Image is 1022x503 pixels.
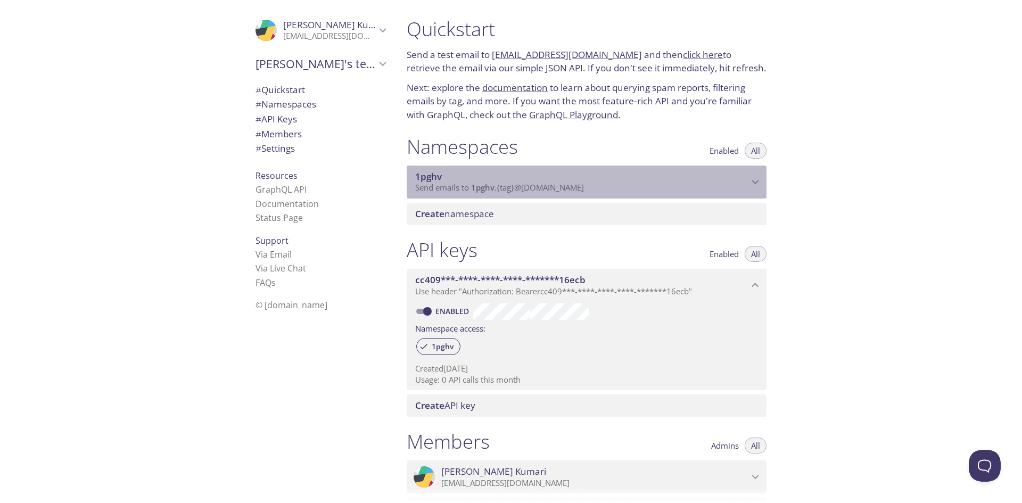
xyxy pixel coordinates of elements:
div: Create namespace [407,203,767,225]
h1: API keys [407,238,477,262]
a: Status Page [256,212,303,224]
span: Members [256,128,302,140]
h1: Namespaces [407,135,518,159]
span: # [256,128,261,140]
span: # [256,142,261,154]
span: Support [256,235,289,246]
button: Admins [705,438,745,453]
span: API Keys [256,113,297,125]
p: Usage: 0 API calls this month [415,374,758,385]
a: GraphQL Playground [529,109,618,121]
div: Shalinee Kumari [247,13,394,48]
div: Namespaces [247,97,394,112]
button: All [745,438,767,453]
p: Send a test email to and then to retrieve the email via our simple JSON API. If you don't see it ... [407,48,767,75]
div: 1pghv namespace [407,166,767,199]
div: Quickstart [247,83,394,97]
button: All [745,246,767,262]
div: Shalinee's team [247,50,394,78]
span: namespace [415,208,494,220]
div: Members [247,127,394,142]
span: Create [415,208,444,220]
p: [EMAIL_ADDRESS][DOMAIN_NAME] [441,478,748,489]
iframe: Help Scout Beacon - Open [969,450,1001,482]
span: [PERSON_NAME] Kumari [283,19,388,31]
span: © [DOMAIN_NAME] [256,299,327,311]
p: Next: explore the to learn about querying spam reports, filtering emails by tag, and more. If you... [407,81,767,122]
div: API Keys [247,112,394,127]
a: click here [683,48,723,61]
span: Settings [256,142,295,154]
a: GraphQL API [256,184,307,195]
h1: Quickstart [407,17,767,41]
a: Via Live Chat [256,262,306,274]
div: Shalinee Kumari [407,460,767,493]
a: Enabled [434,306,473,316]
span: s [271,277,276,288]
button: Enabled [703,246,745,262]
div: Create API Key [407,394,767,417]
p: Created [DATE] [415,363,758,374]
div: Team Settings [247,141,394,156]
label: Namespace access: [415,320,485,335]
span: [PERSON_NAME]'s team [256,56,376,71]
button: All [745,143,767,159]
div: 1pghv [416,338,460,355]
span: Namespaces [256,98,316,110]
p: [EMAIL_ADDRESS][DOMAIN_NAME] [283,31,376,42]
a: Documentation [256,198,319,210]
span: Create [415,399,444,411]
span: 1pghv [425,342,460,351]
span: # [256,84,261,96]
span: Resources [256,170,298,182]
span: 1pghv [471,182,494,193]
span: API key [415,399,475,411]
a: FAQ [256,277,276,288]
button: Enabled [703,143,745,159]
span: # [256,113,261,125]
a: Via Email [256,249,292,260]
span: 1pghv [415,170,442,183]
span: # [256,98,261,110]
span: Send emails to . {tag} @[DOMAIN_NAME] [415,182,584,193]
span: Quickstart [256,84,305,96]
a: documentation [482,81,548,94]
h1: Members [407,430,490,453]
a: [EMAIL_ADDRESS][DOMAIN_NAME] [492,48,642,61]
span: [PERSON_NAME] Kumari [441,466,546,477]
